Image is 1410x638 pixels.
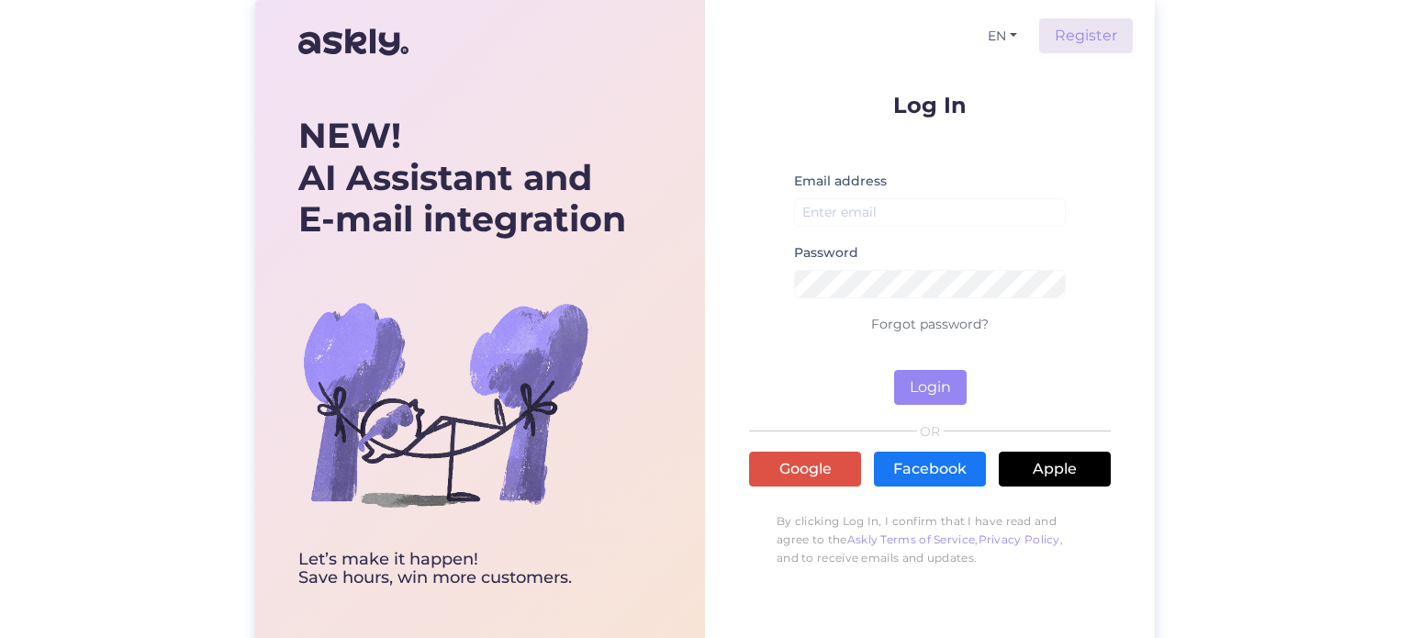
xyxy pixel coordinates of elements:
a: Facebook [874,452,986,487]
b: NEW! [298,114,401,157]
a: Privacy Policy [979,532,1060,546]
a: Register [1039,18,1133,53]
a: Apple [999,452,1111,487]
a: Forgot password? [871,316,989,332]
img: Askly [298,20,408,64]
button: Login [894,370,967,405]
div: Let’s make it happen! Save hours, win more customers. [298,551,626,588]
label: Password [794,243,858,263]
p: By clicking Log In, I confirm that I have read and agree to the , , and to receive emails and upd... [749,503,1111,576]
img: bg-askly [298,257,592,551]
a: Askly Terms of Service [847,532,976,546]
input: Enter email [794,198,1066,227]
button: EN [980,23,1024,50]
label: Email address [794,172,887,191]
span: OR [917,425,944,438]
p: Log In [749,94,1111,117]
div: AI Assistant and E-mail integration [298,115,626,241]
a: Google [749,452,861,487]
